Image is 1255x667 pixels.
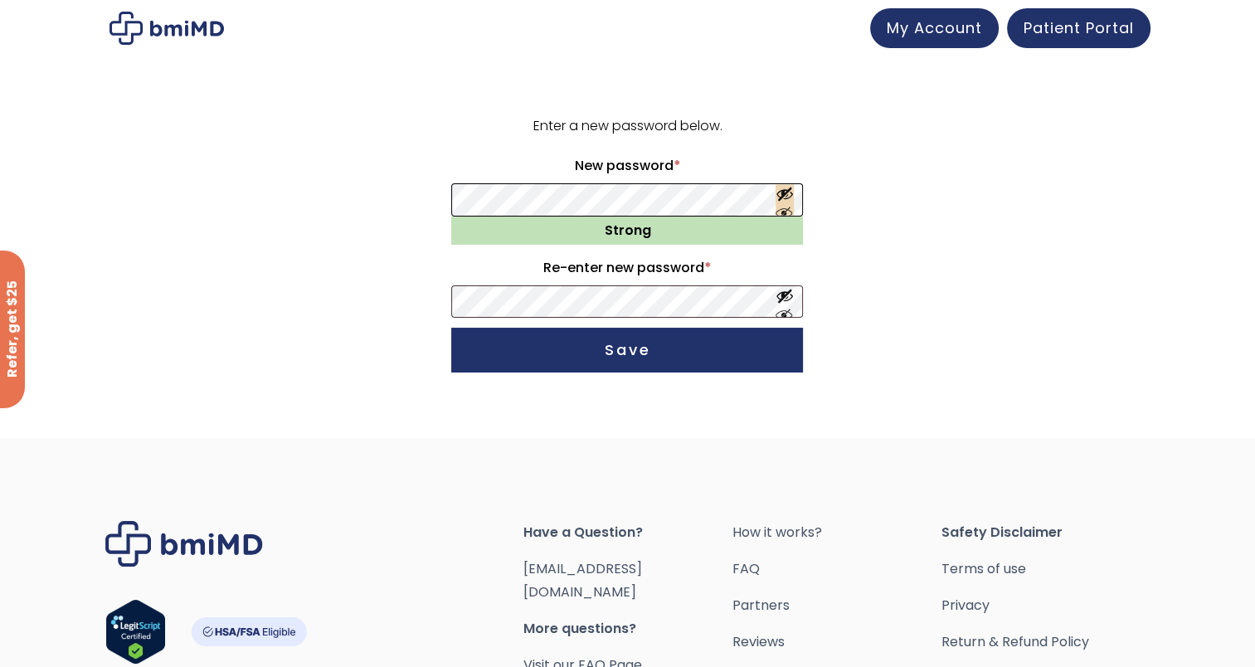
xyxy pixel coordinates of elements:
[1007,8,1150,48] a: Patient Portal
[776,184,794,215] button: Show password
[109,12,224,45] img: My account
[523,617,732,640] span: More questions?
[732,630,941,654] a: Reviews
[523,521,732,544] span: Have a Question?
[451,153,803,179] label: New password
[732,594,941,617] a: Partners
[941,630,1150,654] a: Return & Refund Policy
[449,114,805,138] p: Enter a new password below.
[105,521,263,567] img: Brand Logo
[451,328,803,372] button: Save
[1024,17,1134,38] span: Patient Portal
[191,617,307,646] img: HSA-FSA
[887,17,982,38] span: My Account
[941,521,1150,544] span: Safety Disclaimer
[451,255,803,281] label: Re-enter new password
[451,217,803,245] div: Strong
[105,599,166,665] img: Verify Approval for www.bmimd.com
[941,557,1150,581] a: Terms of use
[523,559,642,601] a: [EMAIL_ADDRESS][DOMAIN_NAME]
[870,8,999,48] a: My Account
[732,557,941,581] a: FAQ
[776,286,794,317] button: Show password
[732,521,941,544] a: How it works?
[941,594,1150,617] a: Privacy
